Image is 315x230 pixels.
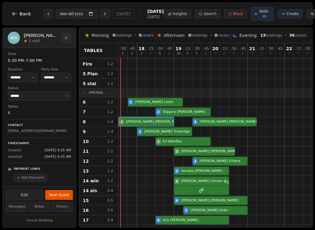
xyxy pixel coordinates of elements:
span: Fire [83,61,92,67]
span: 22 [286,46,292,51]
span: Evening [239,32,257,38]
span: Insights [173,11,187,16]
span: bookings [113,33,132,38]
span: 1 - 2 [103,159,118,164]
span: Tables [84,47,103,54]
span: Create [286,11,299,16]
span: 1 - 2 [103,178,118,183]
h2: [PERSON_NAME] [PERSON_NAME] FIRST TABLE [24,32,58,38]
p: Contact [8,123,71,128]
span: 3 - 4 [103,188,118,193]
button: Close [61,33,71,43]
span: 3 - 5 [103,198,118,203]
button: Seat Guest [45,190,73,200]
span: Afternoon [164,32,185,38]
span: 36 [289,33,294,38]
span: [PERSON_NAME] Citroen [181,179,223,184]
span: Anuska [PERSON_NAME] [181,169,229,174]
span: : 30 [231,47,237,50]
span: 0 [269,52,271,55]
span: [PERSON_NAME] [PERSON_NAME] [200,119,257,125]
dd: 8 [8,110,71,116]
span: 0 [168,52,170,55]
span: Block [233,11,243,16]
span: 0 [139,33,142,38]
span: 1 - 2 [103,149,118,154]
span: : 30 [305,47,310,50]
span: 15 [83,197,89,204]
span: 0 [251,52,253,55]
p: Payment Links [14,167,40,171]
span: 2 [224,180,227,183]
span: • [210,33,212,38]
span: 0 [205,52,207,55]
span: : 15 [258,47,264,50]
span: 3 - 4 [103,218,118,223]
span: [DATE] 9:25 AM [45,154,71,160]
span: 6 [83,99,86,105]
span: 7 [83,109,86,115]
span: : 45 [240,47,246,50]
span: Diggory [PERSON_NAME] [163,109,210,115]
span: Ed Wardley [163,139,210,144]
span: : 45 [166,47,172,50]
span: Walk-in [259,9,270,19]
span: 2 [194,159,197,164]
span: : 30 [194,47,200,50]
span: 1 - 2 [103,169,118,173]
span: 1 visit [29,38,40,43]
span: bookings [188,33,207,38]
span: 2 [157,139,160,144]
span: 3 - 5 [103,208,118,213]
span: 0 [288,52,290,55]
span: 4 [176,198,178,203]
span: 0 [306,52,308,55]
button: Cancel Booking [6,217,73,224]
span: [PERSON_NAME] [PERSON_NAME] FIRST TABLE [126,119,205,125]
dt: Time [8,52,71,57]
span: [DATE] [147,8,164,14]
span: Search [204,11,216,16]
button: Previous day [43,9,53,19]
button: Add Payment [14,174,47,182]
span: 14 [177,52,181,55]
span: 1 - 2 [103,81,118,86]
div: WH [8,32,20,44]
span: covers [139,33,154,38]
span: 2 [141,52,142,55]
span: 9 [83,129,86,135]
dt: Tables [8,104,71,109]
button: Back [6,6,36,21]
span: 0 [188,33,191,38]
dd: 5:30 PM – 7:00 PM [8,57,71,64]
span: 3 [194,120,197,124]
span: 4 [157,218,160,223]
span: 16 [83,207,89,213]
span: : 45 [129,47,135,50]
p: Timestamps [8,141,71,146]
button: Search [195,9,220,18]
p: [EMAIL_ADDRESS][DOMAIN_NAME] [8,129,71,134]
span: 1 - 4 [103,129,118,134]
span: : 30 [157,47,163,50]
span: 2 [157,110,160,114]
span: 2 [130,100,132,105]
span: Morning [91,32,109,38]
span: 0 [223,52,225,55]
span: : 15 [185,47,190,50]
span: : 45 [203,47,209,50]
span: : 30 [120,47,126,50]
dt: Party Size [41,67,71,72]
span: 1 - 2 [103,109,118,114]
span: Created [8,148,21,153]
span: 8 [159,52,161,55]
span: Back [19,12,31,16]
button: Edit [6,190,43,200]
span: [PERSON_NAME] [PERSON_NAME] [181,198,247,203]
span: 6 [176,179,178,184]
span: 8 [83,119,86,125]
button: Create [277,9,303,18]
button: History [52,202,73,212]
span: 3 [185,208,187,213]
span: [PERSON_NAME] Tunbridge [144,129,192,134]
